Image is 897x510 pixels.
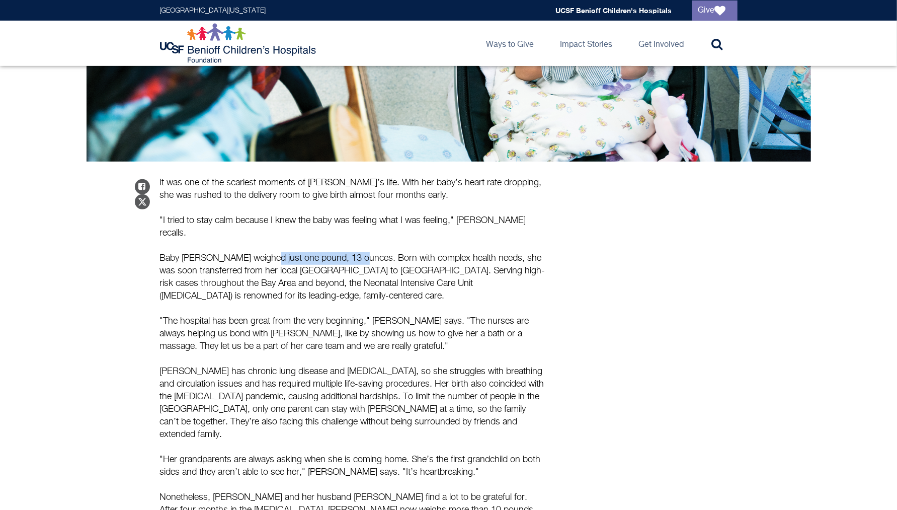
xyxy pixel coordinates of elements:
a: Get Involved [631,21,692,66]
a: UCSF Benioff Children's Hospitals [556,6,672,15]
img: Logo for UCSF Benioff Children's Hospitals Foundation [160,23,318,63]
p: Baby [PERSON_NAME] weighed just one pound, 13 ounces. Born with complex health needs, she was soo... [160,252,547,303]
p: It was one of the scariest moments of [PERSON_NAME]’s life. With her baby’s heart rate dropping, ... [160,177,547,202]
a: Impact Stories [552,21,621,66]
p: "I tried to stay calm because I knew the baby was feeling what I was feeling," [PERSON_NAME] reca... [160,214,547,240]
p: "Her grandparents are always asking when she is coming home. She’s the first grandchild on both s... [160,454,547,479]
a: Give [692,1,738,21]
p: [PERSON_NAME] has chronic lung disease and [MEDICAL_DATA], so she struggles with breathing and ci... [160,366,547,441]
a: Ways to Give [478,21,542,66]
a: [GEOGRAPHIC_DATA][US_STATE] [160,7,266,14]
p: "The hospital has been great from the very beginning," [PERSON_NAME] says. "The nurses are always... [160,315,547,353]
